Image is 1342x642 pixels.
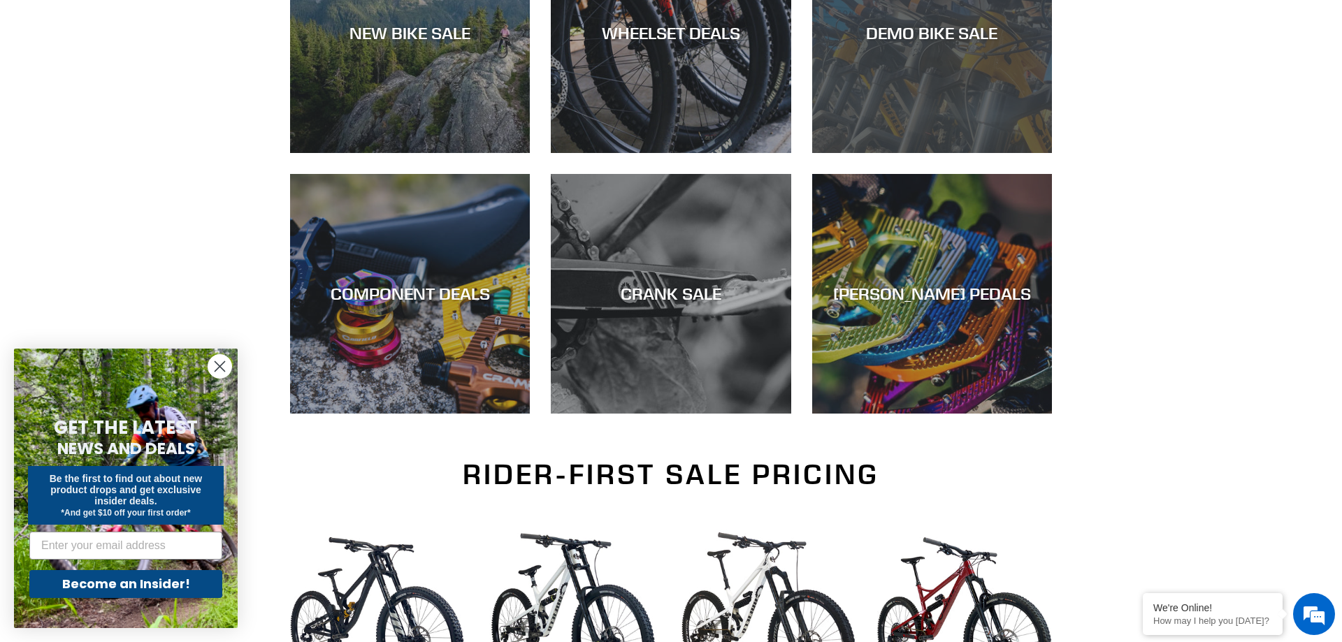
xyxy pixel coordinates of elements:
input: Enter your email address [29,532,222,560]
div: We're Online! [1153,602,1272,613]
div: DEMO BIKE SALE [812,23,1052,43]
span: Be the first to find out about new product drops and get exclusive insider deals. [50,473,203,506]
span: *And get $10 off your first order* [61,508,190,518]
div: WHEELSET DEALS [551,23,791,43]
button: Become an Insider! [29,570,222,598]
span: NEWS AND DEALS [57,437,195,460]
div: CRANK SALE [551,284,791,304]
div: NEW BIKE SALE [290,23,530,43]
p: How may I help you today? [1153,615,1272,626]
a: CRANK SALE [551,174,791,414]
a: COMPONENT DEALS [290,174,530,414]
span: GET THE LATEST [54,415,198,440]
a: [PERSON_NAME] PEDALS [812,174,1052,414]
div: [PERSON_NAME] PEDALS [812,284,1052,304]
h2: RIDER-FIRST SALE PRICING [290,458,1052,491]
button: Close dialog [208,354,232,379]
div: COMPONENT DEALS [290,284,530,304]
